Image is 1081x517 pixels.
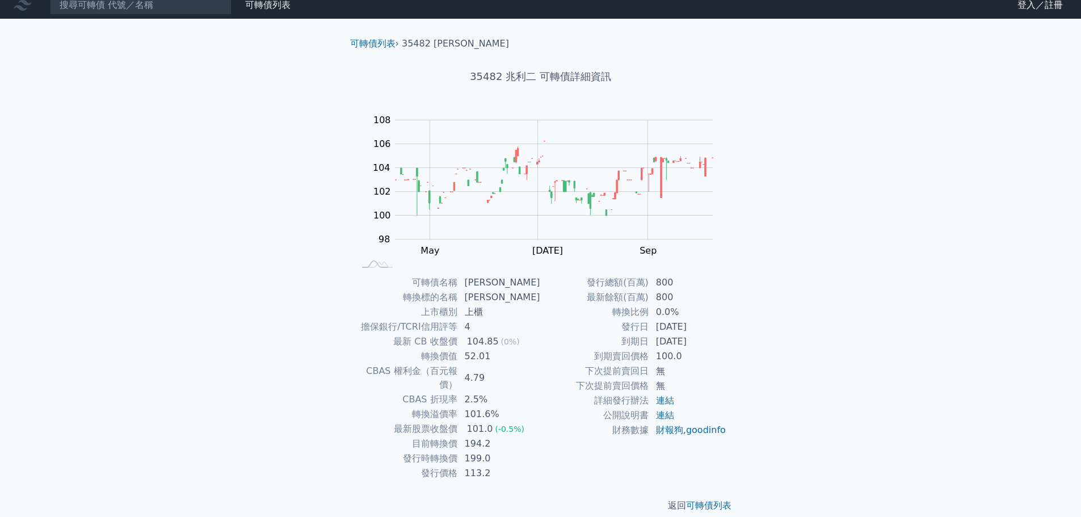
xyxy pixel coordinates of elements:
a: 可轉債列表 [686,500,731,511]
td: 發行總額(百萬) [541,275,649,290]
li: 35482 [PERSON_NAME] [402,37,509,51]
td: 無 [649,364,727,379]
td: 上櫃 [458,305,541,320]
div: 104.85 [465,335,501,348]
td: 目前轉換價 [355,436,458,451]
td: 101.6% [458,407,541,422]
td: 擔保銀行/TCRI信用評等 [355,320,458,334]
p: 返回 [341,499,741,512]
a: 連結 [656,395,674,406]
tspan: 102 [373,186,391,197]
td: CBAS 折現率 [355,392,458,407]
tspan: 108 [373,115,391,125]
td: 52.01 [458,349,541,364]
td: 194.2 [458,436,541,451]
td: 113.2 [458,466,541,481]
tspan: 98 [378,234,390,245]
td: 發行日 [541,320,649,334]
td: 上市櫃別 [355,305,458,320]
td: 公開說明書 [541,408,649,423]
td: 轉換溢價率 [355,407,458,422]
a: 可轉債列表 [350,38,396,49]
td: 發行時轉換價 [355,451,458,466]
td: 2.5% [458,392,541,407]
tspan: 100 [373,210,391,221]
td: 發行價格 [355,466,458,481]
td: 800 [649,290,727,305]
tspan: May [420,245,439,256]
a: 財報狗 [656,424,683,435]
tspan: Sep [640,245,657,256]
iframe: Chat Widget [1024,463,1081,517]
td: 0.0% [649,305,727,320]
td: 詳細發行辦法 [541,393,649,408]
h1: 35482 兆利二 可轉債詳細資訊 [341,69,741,85]
td: 800 [649,275,727,290]
td: 4 [458,320,541,334]
a: goodinfo [686,424,726,435]
td: 100.0 [649,349,727,364]
tspan: 106 [373,138,391,149]
td: [PERSON_NAME] [458,275,541,290]
div: 聊天小工具 [1024,463,1081,517]
span: (-0.5%) [495,424,524,434]
td: 最新股票收盤價 [355,422,458,436]
td: 無 [649,379,727,393]
li: › [350,37,399,51]
td: [PERSON_NAME] [458,290,541,305]
td: [DATE] [649,320,727,334]
td: 轉換比例 [541,305,649,320]
td: 最新 CB 收盤價 [355,334,458,349]
td: 轉換標的名稱 [355,290,458,305]
td: 轉換價值 [355,349,458,364]
tspan: [DATE] [532,245,563,256]
td: [DATE] [649,334,727,349]
div: 101.0 [465,422,495,436]
g: Chart [367,115,730,256]
td: , [649,423,727,438]
td: 財務數據 [541,423,649,438]
td: 最新餘額(百萬) [541,290,649,305]
td: 到期日 [541,334,649,349]
td: 到期賣回價格 [541,349,649,364]
span: (0%) [501,337,520,346]
td: 可轉債名稱 [355,275,458,290]
td: 下次提前賣回日 [541,364,649,379]
td: 199.0 [458,451,541,466]
td: CBAS 權利金（百元報價） [355,364,458,392]
td: 下次提前賣回價格 [541,379,649,393]
tspan: 104 [373,162,390,173]
a: 連結 [656,410,674,421]
td: 4.79 [458,364,541,392]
